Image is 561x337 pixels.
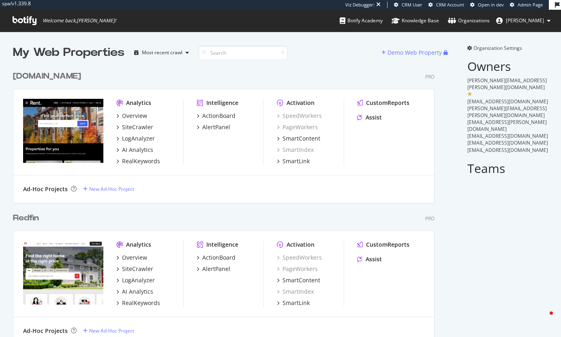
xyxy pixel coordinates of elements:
[197,123,230,131] a: AlertPanel
[122,265,153,273] div: SiteCrawler
[287,241,315,249] div: Activation
[197,112,236,120] a: ActionBoard
[122,288,153,296] div: AI Analytics
[116,157,160,165] a: RealKeywords
[122,299,160,307] div: RealKeywords
[197,265,230,273] a: AlertPanel
[402,2,422,8] span: CRM User
[122,276,155,284] div: LogAnalyzer
[116,146,153,154] a: AI Analytics
[89,186,134,192] div: New Ad-Hoc Project
[467,132,548,139] span: [EMAIL_ADDRESS][DOMAIN_NAME]
[470,2,504,8] a: Open in dev
[448,17,490,25] div: Organizations
[13,45,124,61] div: My Web Properties
[510,2,543,8] a: Admin Page
[467,60,548,73] h2: Owners
[425,215,435,222] div: Pro
[283,134,320,143] div: SmartContent
[126,99,151,107] div: Analytics
[366,255,382,263] div: Assist
[131,46,192,59] button: Most recent crawl
[23,185,68,193] div: Ad-Hoc Projects
[116,276,155,284] a: LogAnalyzer
[277,146,314,154] a: SmartIndex
[83,186,134,192] a: New Ad-Hoc Project
[394,2,422,8] a: CRM User
[199,46,288,60] input: Search
[277,134,320,143] a: SmartContent
[467,105,547,119] span: [PERSON_NAME][EMAIL_ADDRESS][PERSON_NAME][DOMAIN_NAME]
[142,50,182,55] div: Most recent crawl
[116,299,160,307] a: RealKeywords
[448,10,490,32] a: Organizations
[83,327,134,334] a: New Ad-Hoc Project
[436,2,464,8] span: CRM Account
[116,112,147,120] a: Overview
[116,288,153,296] a: AI Analytics
[23,327,68,335] div: Ad-Hoc Projects
[206,99,238,107] div: Intelligence
[366,99,409,107] div: CustomReports
[122,112,147,120] div: Overview
[277,288,314,296] a: SmartIndex
[283,299,310,307] div: SmartLink
[392,10,439,32] a: Knowledge Base
[506,17,544,24] span: Lilian Sparer
[357,99,409,107] a: CustomReports
[13,70,81,82] div: [DOMAIN_NAME]
[202,112,236,120] div: ActionBoard
[467,139,548,146] span: [EMAIL_ADDRESS][DOMAIN_NAME]
[428,2,464,8] a: CRM Account
[340,17,383,25] div: Botify Academy
[277,276,320,284] a: SmartContent
[277,254,322,262] a: SpeedWorkers
[13,212,39,224] div: Redfin
[116,134,155,143] a: LogAnalyzer
[277,123,318,131] a: PageWorkers
[478,2,504,8] span: Open in dev
[467,77,547,91] span: [PERSON_NAME][EMAIL_ADDRESS][PERSON_NAME][DOMAIN_NAME]
[357,113,382,122] a: Assist
[467,147,548,154] span: [EMAIL_ADDRESS][DOMAIN_NAME]
[13,212,42,224] a: Redfin
[366,241,409,249] div: CustomReports
[43,17,116,24] span: Welcome back, [PERSON_NAME] !
[490,14,557,27] button: [PERSON_NAME]
[277,299,310,307] a: SmartLink
[89,327,134,334] div: New Ad-Hoc Project
[287,99,315,107] div: Activation
[381,46,443,59] button: Demo Web Property
[345,2,375,8] div: Viz Debugger:
[518,2,543,8] span: Admin Page
[206,241,238,249] div: Intelligence
[381,49,443,56] a: Demo Web Property
[116,254,147,262] a: Overview
[122,123,153,131] div: SiteCrawler
[23,99,103,163] img: rent.com
[388,49,442,57] div: Demo Web Property
[13,70,84,82] a: [DOMAIN_NAME]
[116,265,153,273] a: SiteCrawler
[122,146,153,154] div: AI Analytics
[126,241,151,249] div: Analytics
[122,134,155,143] div: LogAnalyzer
[357,255,382,263] a: Assist
[283,276,320,284] div: SmartContent
[277,265,318,273] a: PageWorkers
[277,112,322,120] div: SpeedWorkers
[533,309,553,329] iframe: Intercom live chat
[473,45,522,51] span: Organization Settings
[122,157,160,165] div: RealKeywords
[366,113,382,122] div: Assist
[392,17,439,25] div: Knowledge Base
[122,254,147,262] div: Overview
[467,119,547,132] span: [EMAIL_ADDRESS][PERSON_NAME][DOMAIN_NAME]
[283,157,310,165] div: SmartLink
[202,123,230,131] div: AlertPanel
[277,157,310,165] a: SmartLink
